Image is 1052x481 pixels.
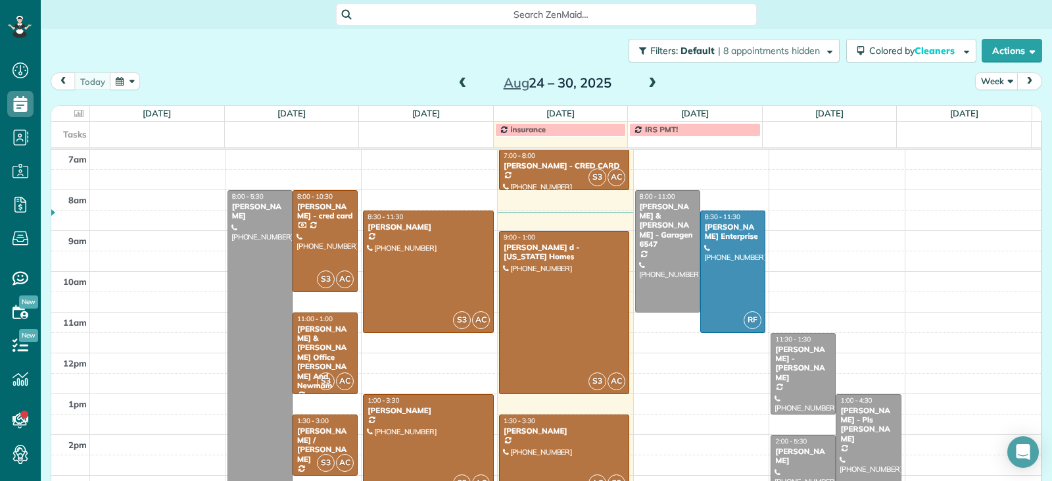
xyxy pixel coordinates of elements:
[74,72,111,90] button: today
[846,39,976,63] button: Colored byCleaners
[368,396,399,405] span: 1:00 - 3:30
[19,295,38,309] span: New
[504,151,535,160] span: 7:00 - 8:00
[622,39,840,63] a: Filters: Default | 8 appointments hidden
[503,243,626,262] div: [PERSON_NAME] d - [US_STATE] Homes
[704,222,761,241] div: [PERSON_NAME] Enterprise
[336,372,354,390] span: AC
[650,45,678,57] span: Filters:
[63,317,87,328] span: 11am
[504,74,529,91] span: Aug
[775,447,832,466] div: [PERSON_NAME]
[504,233,535,241] span: 9:00 - 1:00
[19,329,38,342] span: New
[297,417,329,425] span: 1:30 - 3:00
[68,195,87,205] span: 8am
[775,437,807,445] span: 2:00 - 5:30
[317,372,335,390] span: S3
[869,45,959,57] span: Colored by
[608,168,625,186] span: AC
[336,454,354,472] span: AC
[231,202,289,221] div: [PERSON_NAME]
[232,192,264,201] span: 8:00 - 5:30
[68,440,87,450] span: 2pm
[915,45,957,57] span: Cleaners
[775,335,811,343] span: 11:30 - 1:30
[51,72,76,90] button: prev
[68,399,87,409] span: 1pm
[975,72,1018,90] button: Week
[840,396,872,405] span: 1:00 - 4:30
[950,108,978,118] a: [DATE]
[475,76,640,90] h2: 24 – 30, 2025
[453,311,471,329] span: S3
[629,39,840,63] button: Filters: Default | 8 appointments hidden
[297,202,354,221] div: [PERSON_NAME] - cred card
[63,276,87,287] span: 10am
[705,213,740,221] span: 8:30 - 11:30
[640,192,675,201] span: 8:00 - 11:00
[546,108,575,118] a: [DATE]
[368,213,403,221] span: 8:30 - 11:30
[503,161,626,170] div: [PERSON_NAME] - CRED CARD
[297,192,333,201] span: 8:00 - 10:30
[840,406,897,444] div: [PERSON_NAME] - Pls [PERSON_NAME]
[63,358,87,368] span: 12pm
[588,168,606,186] span: S3
[588,372,606,390] span: S3
[317,270,335,288] span: S3
[297,324,354,391] div: [PERSON_NAME] & [PERSON_NAME] Office [PERSON_NAME] And Newmam
[503,426,626,436] div: [PERSON_NAME]
[681,45,715,57] span: Default
[277,108,306,118] a: [DATE]
[815,108,844,118] a: [DATE]
[982,39,1042,63] button: Actions
[367,222,490,232] div: [PERSON_NAME]
[317,454,335,472] span: S3
[68,154,87,165] span: 7am
[297,426,354,465] div: [PERSON_NAME] / [PERSON_NAME]
[744,311,761,329] span: RF
[681,108,709,118] a: [DATE]
[367,406,490,415] div: [PERSON_NAME]
[775,345,832,383] div: [PERSON_NAME] - [PERSON_NAME]
[472,311,490,329] span: AC
[510,124,546,134] span: insurance
[143,108,171,118] a: [DATE]
[608,372,625,390] span: AC
[1017,72,1042,90] button: next
[1007,436,1039,468] div: Open Intercom Messenger
[336,270,354,288] span: AC
[639,202,696,249] div: [PERSON_NAME] & [PERSON_NAME] - Garagen 6547
[412,108,441,118] a: [DATE]
[645,124,678,134] span: IRS PMT!
[297,315,333,323] span: 11:00 - 1:00
[504,417,535,425] span: 1:30 - 3:30
[68,236,87,246] span: 9am
[718,45,820,57] span: | 8 appointments hidden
